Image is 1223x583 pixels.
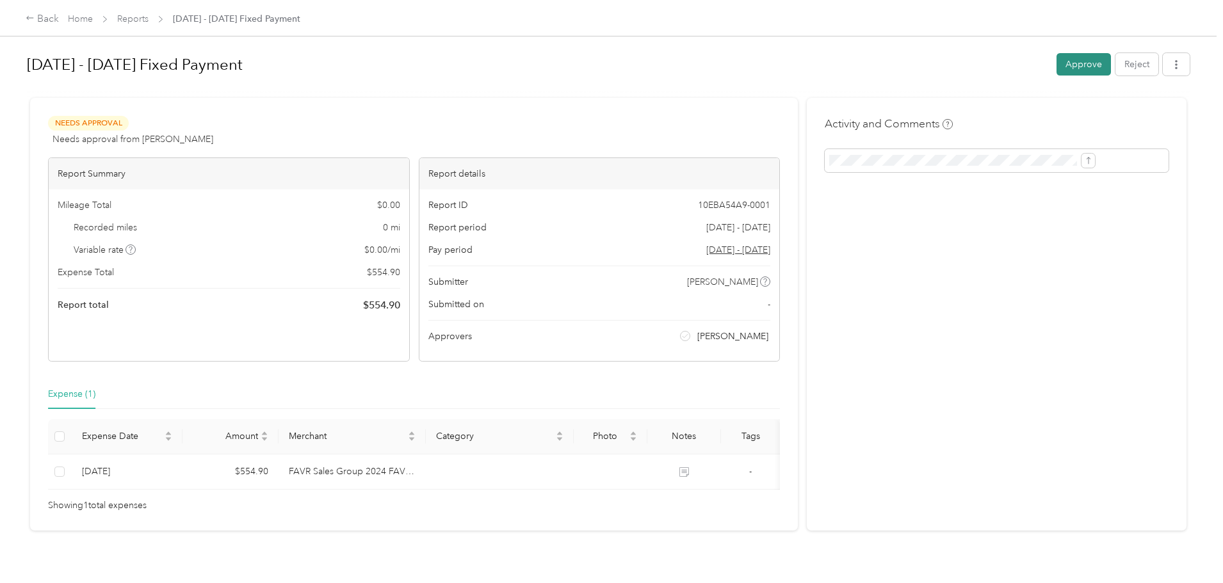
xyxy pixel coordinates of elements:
[697,330,768,343] span: [PERSON_NAME]
[82,431,162,442] span: Expense Date
[629,429,637,437] span: caret-up
[363,298,400,313] span: $ 554.90
[182,454,279,490] td: $554.90
[289,431,406,442] span: Merchant
[731,431,770,442] div: Tags
[58,198,111,212] span: Mileage Total
[261,435,268,443] span: caret-down
[428,198,468,212] span: Report ID
[428,275,468,289] span: Submitter
[58,298,109,312] span: Report total
[408,429,416,437] span: caret-up
[556,435,563,443] span: caret-down
[721,419,780,454] th: Tags
[436,431,553,442] span: Category
[1057,53,1111,76] button: Approve
[768,298,770,311] span: -
[53,132,213,146] span: Needs approval from [PERSON_NAME]
[48,387,95,401] div: Expense (1)
[556,429,563,437] span: caret-up
[721,454,780,490] td: -
[574,419,647,454] th: Photo
[27,49,1048,80] h1: Oct 1 - 31, 2025 Fixed Payment
[261,429,268,437] span: caret-up
[48,499,147,513] span: Showing 1 total expenses
[26,12,59,27] div: Back
[383,221,400,234] span: 0 mi
[687,275,758,289] span: [PERSON_NAME]
[825,116,953,132] h4: Activity and Comments
[364,243,400,257] span: $ 0.00 / mi
[182,419,279,454] th: Amount
[1115,53,1158,76] button: Reject
[428,243,473,257] span: Pay period
[428,221,487,234] span: Report period
[72,454,182,490] td: 10-1-2025
[165,429,172,437] span: caret-up
[117,13,149,24] a: Reports
[173,12,300,26] span: [DATE] - [DATE] Fixed Payment
[279,454,426,490] td: FAVR Sales Group 2024 FAVR program
[698,198,770,212] span: 10EBA54A9-0001
[426,419,574,454] th: Category
[48,116,129,131] span: Needs Approval
[408,435,416,443] span: caret-down
[74,243,136,257] span: Variable rate
[428,330,472,343] span: Approvers
[279,419,426,454] th: Merchant
[58,266,114,279] span: Expense Total
[428,298,484,311] span: Submitted on
[706,221,770,234] span: [DATE] - [DATE]
[584,431,627,442] span: Photo
[367,266,400,279] span: $ 554.90
[377,198,400,212] span: $ 0.00
[74,221,137,234] span: Recorded miles
[165,435,172,443] span: caret-down
[72,419,182,454] th: Expense Date
[68,13,93,24] a: Home
[647,419,721,454] th: Notes
[706,243,770,257] span: Go to pay period
[749,466,752,477] span: -
[193,431,258,442] span: Amount
[49,158,409,189] div: Report Summary
[1151,511,1223,583] iframe: Everlance-gr Chat Button Frame
[629,435,637,443] span: caret-down
[419,158,780,189] div: Report details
